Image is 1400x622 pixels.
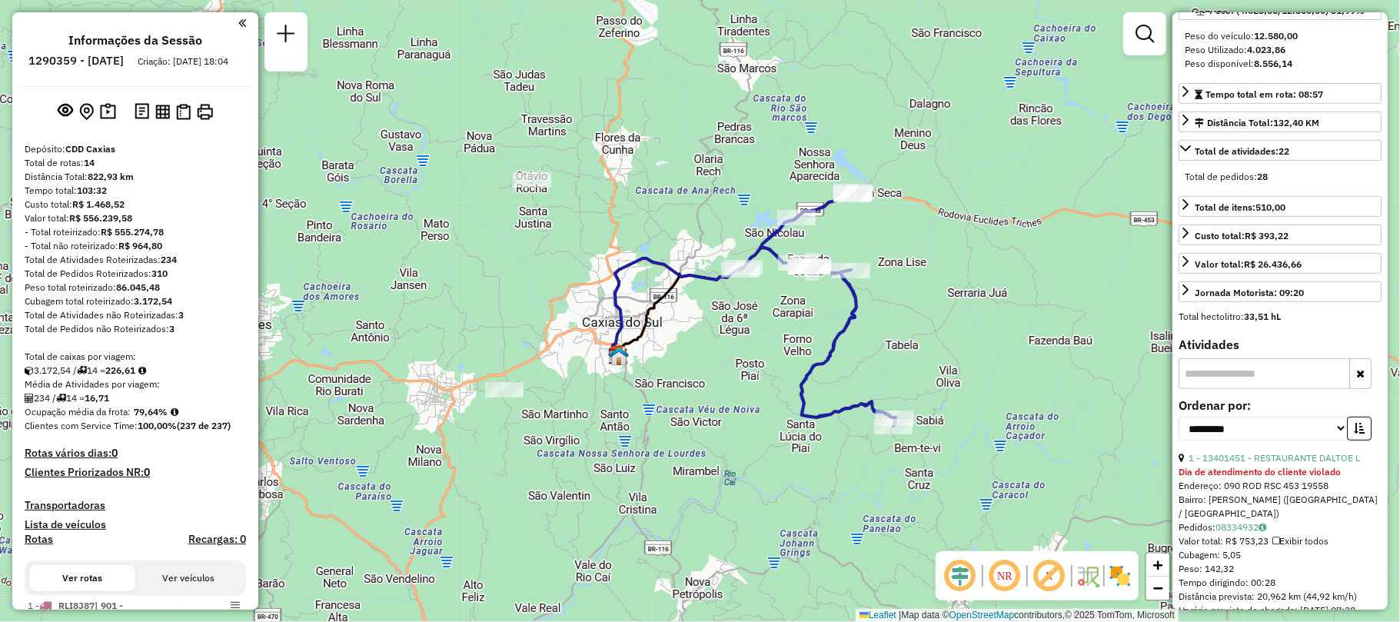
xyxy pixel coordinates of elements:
[860,610,896,620] a: Leaflet
[88,171,134,182] strong: 822,93 km
[188,533,246,546] h4: Recargas: 0
[29,565,135,591] button: Ver rotas
[131,55,234,68] div: Criação: [DATE] 18:04
[56,394,66,403] i: Total de rotas
[1247,44,1285,55] strong: 4.023,86
[1179,563,1234,574] span: Peso: 142,32
[1179,164,1382,190] div: Total de atividades:22
[25,391,246,405] div: 234 / 14 =
[1179,83,1382,104] a: Tempo total em rota: 08:57
[135,565,241,591] button: Ver veículos
[1244,311,1281,322] strong: 33,51 hL
[608,345,628,365] img: CDD Caxias
[1215,521,1266,533] a: 08334932
[25,406,131,417] span: Ocupação média da frota:
[134,406,168,417] strong: 79,64%
[1146,554,1169,577] a: Zoom in
[28,54,124,68] h6: 1290359 - [DATE]
[1179,281,1382,302] a: Jornada Motorista: 09:20
[25,184,246,198] div: Tempo total:
[1153,578,1163,597] span: −
[77,366,87,375] i: Total de rotas
[55,99,76,124] button: Exibir sessão original
[25,378,246,391] div: Média de Atividades por viagem:
[116,281,160,293] strong: 86.045,48
[1255,201,1285,213] strong: 510,00
[1179,111,1382,132] a: Distância Total:132,40 KM
[58,600,95,611] span: RLI8J87
[25,308,246,322] div: Total de Atividades não Roteirizadas:
[25,466,246,479] h4: Clientes Priorizados NR:
[25,420,138,431] span: Clientes com Service Time:
[1273,117,1319,128] span: 132,40 KM
[25,322,246,336] div: Total de Pedidos não Roteirizados:
[84,157,95,168] strong: 14
[238,14,246,32] a: Clique aqui para minimizar o painel
[1185,57,1375,71] div: Peso disponível:
[1129,18,1160,49] a: Exibir filtros
[131,100,152,124] button: Logs desbloquear sessão
[1185,30,1298,42] span: Peso do veículo:
[85,392,109,404] strong: 16,71
[152,101,173,121] button: Visualizar relatório de Roteirização
[25,394,34,403] i: Total de Atividades
[1179,310,1382,324] div: Total hectolitro:
[1185,170,1375,184] div: Total de pedidos:
[1245,230,1289,241] strong: R$ 393,22
[986,557,1023,594] span: Ocultar NR
[1179,576,1382,590] div: Tempo dirigindo: 00:28
[1195,201,1285,215] div: Total de itens:
[1179,23,1382,77] div: Peso: (4.023,86/12.580,00) 31,99%
[1076,564,1100,588] img: Fluxo de ruas
[25,518,246,531] h4: Lista de veículos
[1179,196,1382,217] a: Total de itens:510,00
[69,212,132,224] strong: R$ 556.239,58
[1185,43,1375,57] div: Peso Utilizado:
[1279,145,1289,157] strong: 22
[1254,30,1298,42] strong: 12.580,00
[134,295,172,307] strong: 3.172,54
[25,499,246,512] h4: Transportadoras
[1179,549,1241,560] span: Cubagem: 5,05
[105,364,135,376] strong: 226,61
[178,309,184,321] strong: 3
[25,447,246,460] h4: Rotas vários dias:
[25,156,246,170] div: Total de rotas:
[97,100,119,124] button: Painel de Sugestão
[271,18,301,53] a: Nova sessão e pesquisa
[1189,452,1360,464] a: 1 - 13401451 - RESTAURANTE DALTOE L
[1244,258,1302,270] strong: R$ 26.436,66
[1195,258,1302,271] div: Valor total:
[1272,535,1329,547] span: Exibir todos
[856,609,1179,622] div: Map data © contributors,© 2025 TomTom, Microsoft
[1179,466,1341,477] strong: Dia de atendimento do cliente violado
[1108,564,1132,588] img: Exibir/Ocultar setores
[485,382,524,397] div: Atividade não roteirizada - VAREJO FORQUETA
[25,211,246,225] div: Valor total:
[169,323,175,334] strong: 3
[1257,171,1268,182] strong: 28
[25,364,246,378] div: 3.172,54 / 14 =
[1195,286,1304,300] div: Jornada Motorista: 09:20
[25,533,53,546] a: Rotas
[1205,88,1323,100] span: Tempo total em rota: 08:57
[65,143,115,155] strong: CDD Caxias
[25,253,246,267] div: Total de Atividades Roteirizadas:
[899,610,901,620] span: |
[171,407,178,417] em: Média calculada utilizando a maior ocupação (%Peso ou %Cubagem) de cada rota da sessão. Rotas cro...
[25,239,246,253] div: - Total não roteirizado:
[1153,555,1163,574] span: +
[1179,253,1382,274] a: Valor total:R$ 26.436,66
[1179,521,1382,534] div: Pedidos:
[942,557,979,594] span: Ocultar deslocamento
[111,446,118,460] strong: 0
[25,225,246,239] div: - Total roteirizado:
[1179,479,1382,493] div: Endereço: 090 ROD RSC 453 19558
[1347,417,1372,441] button: Ordem crescente
[101,226,164,238] strong: R$ 555.274,78
[25,366,34,375] i: Cubagem total roteirizado
[68,33,202,48] h4: Informações da Sessão
[138,420,177,431] strong: 100,00%
[1179,396,1382,414] label: Ordenar por:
